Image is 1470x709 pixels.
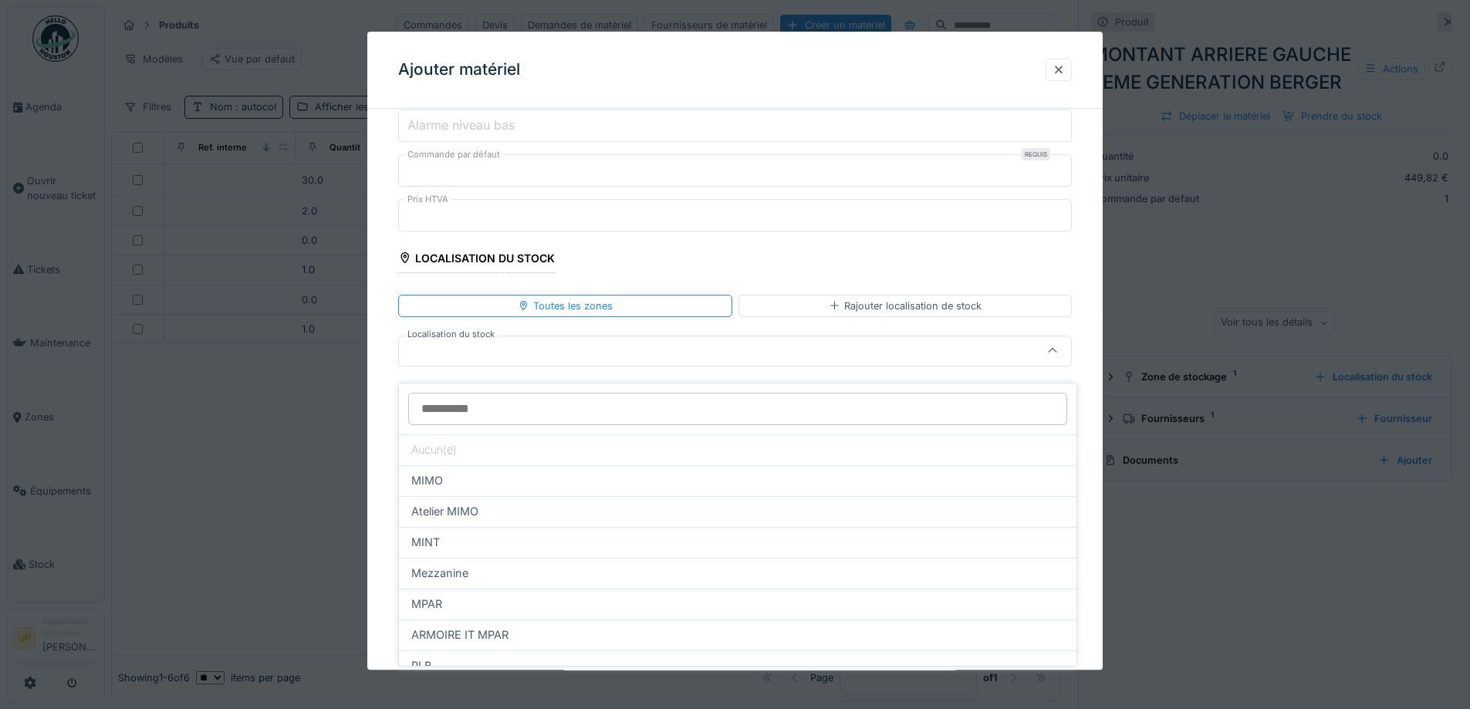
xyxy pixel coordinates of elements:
[398,60,520,79] h3: Ajouter matériel
[411,534,440,551] span: MINT
[404,328,498,341] label: Localisation du stock
[411,657,431,674] span: PLB
[404,116,518,134] label: Alarme niveau bas
[398,247,555,273] div: Localisation du stock
[411,503,478,520] span: Atelier MIMO
[411,472,443,489] span: MIMO
[404,193,451,206] label: Prix HTVA
[411,626,509,643] span: ARMOIRE IT MPAR
[1022,148,1050,160] div: Requis
[404,148,503,161] label: Commande par défaut
[399,434,1076,465] div: Aucun(e)
[829,299,982,313] div: Rajouter localisation de stock
[411,565,468,582] span: Mezzanine
[518,299,613,313] div: Toutes les zones
[398,382,492,408] div: Utilisateurs
[411,596,442,613] span: MPAR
